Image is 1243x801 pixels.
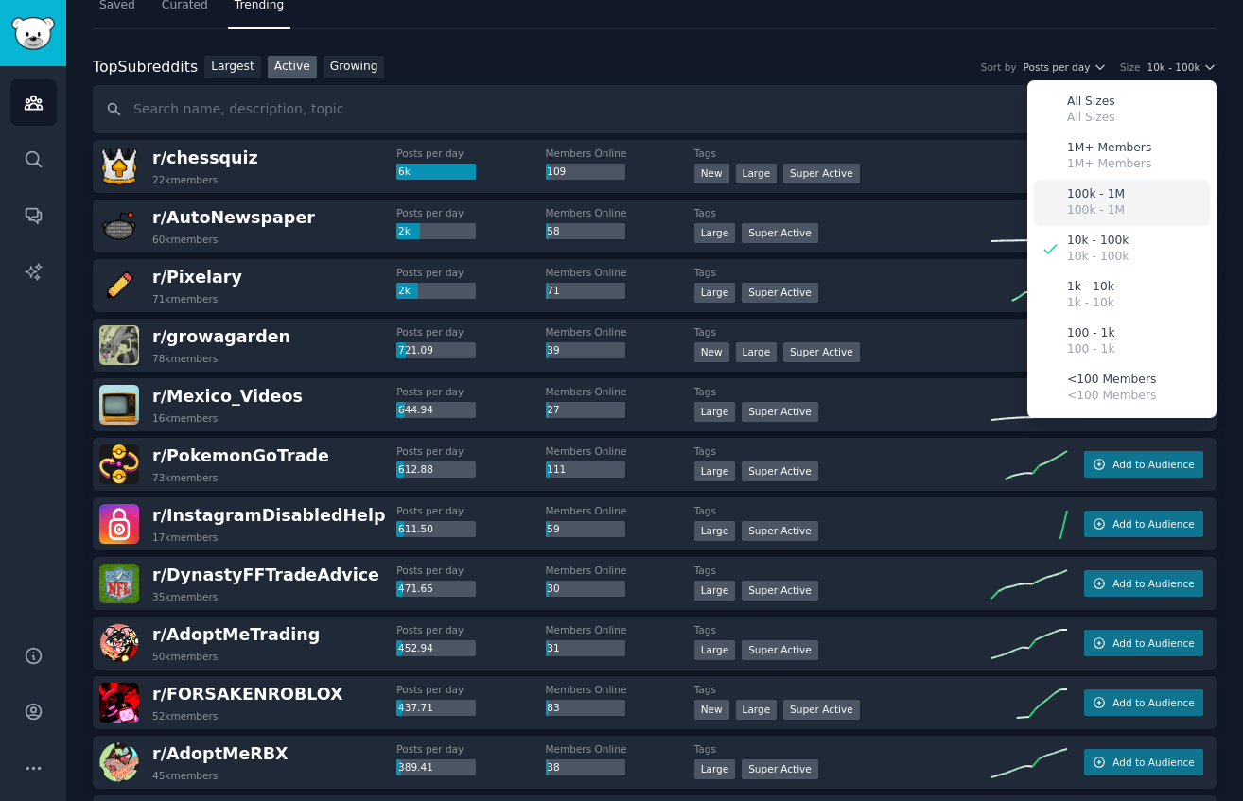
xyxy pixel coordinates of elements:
span: Posts per day [1024,61,1091,74]
div: 721.09 [396,342,476,359]
div: Large [694,461,736,481]
div: Large [694,759,736,779]
img: chessquiz [99,147,139,186]
dt: Tags [694,564,991,577]
dt: Tags [694,266,991,279]
div: 452.94 [396,640,476,657]
img: DynastyFFTradeAdvice [99,564,139,603]
div: 71k members [152,292,218,305]
div: 38 [546,759,625,776]
div: 111 [546,461,625,479]
dt: Tags [694,206,991,219]
span: r/ InstagramDisabledHelp [152,506,386,525]
div: Large [694,223,736,243]
p: 10k - 100k [1067,233,1129,250]
div: 437.71 [396,700,476,717]
div: 644.94 [396,402,476,419]
dt: Members Online [546,623,694,636]
button: Add to Audience [1084,689,1203,716]
div: Super Active [742,402,818,422]
button: Add to Audience [1084,749,1203,775]
div: Super Active [783,164,860,183]
span: r/ chessquiz [152,148,258,167]
div: 71 [546,283,625,300]
div: 59 [546,521,625,538]
div: 30 [546,581,625,598]
div: 50k members [152,650,218,663]
p: 1M+ Members [1067,140,1151,157]
img: FORSAKENROBLOX [99,683,139,723]
div: New [694,342,729,362]
span: r/ PokemonGoTrade [152,446,329,465]
div: Super Active [742,581,818,601]
div: 52k members [152,709,218,723]
dt: Tags [694,683,991,696]
p: 10k - 100k [1067,249,1129,266]
div: New [694,164,729,183]
span: Add to Audience [1112,636,1194,650]
dt: Tags [694,742,991,756]
div: 389.41 [396,759,476,776]
div: 2k [396,223,476,240]
span: Add to Audience [1112,517,1194,531]
dt: Posts per day [396,564,545,577]
dt: Members Online [546,325,694,339]
div: 39 [546,342,625,359]
div: 35k members [152,590,218,603]
p: 100k - 1M [1067,186,1125,203]
img: GummySearch logo [11,17,55,50]
div: 612.88 [396,461,476,479]
dt: Posts per day [396,683,545,696]
div: 6k [396,164,476,181]
img: Pixelary [99,266,139,305]
div: Large [736,342,778,362]
div: 83 [546,700,625,717]
span: r/ growagarden [152,327,290,346]
span: Add to Audience [1112,696,1194,709]
span: r/ AdoptMeTrading [152,625,320,644]
span: Add to Audience [1112,458,1194,471]
div: 611.50 [396,521,476,538]
img: AutoNewspaper [99,206,139,246]
div: New [694,700,729,720]
div: 2k [396,283,476,300]
img: AdoptMeTrading [99,623,139,663]
dt: Tags [694,504,991,517]
div: 16k members [152,411,218,425]
p: 100k - 1M [1067,202,1125,219]
span: r/ FORSAKENROBLOX [152,685,343,704]
div: Super Active [742,521,818,541]
div: Super Active [783,700,860,720]
dt: Posts per day [396,385,545,398]
dt: Tags [694,325,991,339]
dt: Posts per day [396,444,545,458]
span: r/ Mexico_Videos [152,387,303,406]
button: Add to Audience [1084,511,1203,537]
dt: Members Online [546,206,694,219]
dt: Posts per day [396,266,545,279]
p: 1k - 10k [1067,279,1114,296]
div: 31 [546,640,625,657]
div: Top Subreddits [93,56,198,79]
dt: Posts per day [396,742,545,756]
div: 60k members [152,233,218,246]
span: r/ DynastyFFTradeAdvice [152,566,379,584]
dt: Members Online [546,504,694,517]
p: All Sizes [1067,110,1115,127]
span: r/ AdoptMeRBX [152,744,289,763]
div: 73k members [152,471,218,484]
div: 45k members [152,769,218,782]
div: 109 [546,164,625,181]
dt: Members Online [546,564,694,577]
p: 100 - 1k [1067,341,1114,358]
div: Large [694,283,736,303]
dt: Tags [694,147,991,160]
div: Super Active [742,283,818,303]
p: <100 Members [1067,388,1156,405]
img: Mexico_Videos [99,385,139,425]
dt: Members Online [546,444,694,458]
dt: Posts per day [396,325,545,339]
div: Large [736,700,778,720]
div: 58 [546,223,625,240]
div: Super Active [742,461,818,481]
